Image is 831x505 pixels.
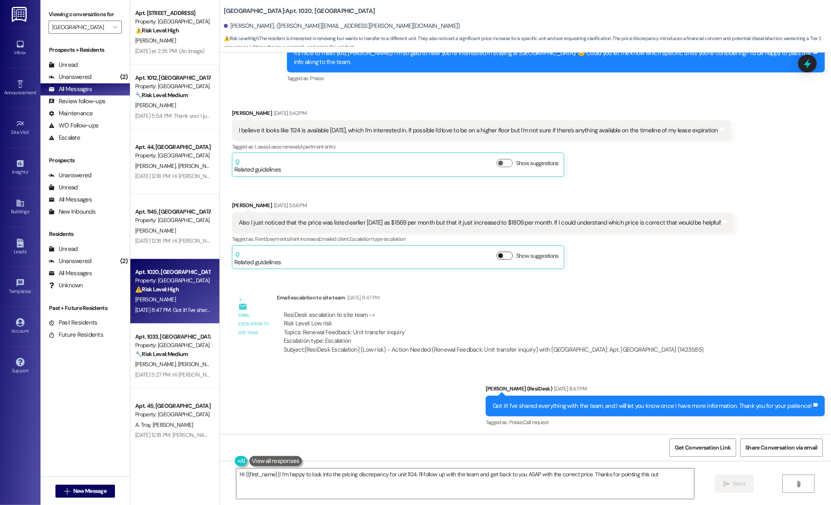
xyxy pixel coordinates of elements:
[29,128,30,134] span: •
[523,419,548,426] span: Call request
[715,475,754,493] button: Send
[49,208,96,216] div: New Inbounds
[255,236,290,242] span: Rent/payments ,
[4,316,36,337] a: Account
[118,71,130,83] div: (2)
[40,156,130,165] div: Prospects
[40,46,130,54] div: Prospects + Residents
[135,27,179,34] strong: ⚠️ Risk Level: High
[4,355,36,377] a: Support
[64,488,70,494] i: 
[509,419,523,426] span: Praise ,
[277,293,711,305] div: Email escalation to site team
[135,216,210,225] div: Property: [GEOGRAPHIC_DATA]
[224,22,460,30] div: [PERSON_NAME]. ([PERSON_NAME][EMAIL_ADDRESS][PERSON_NAME][DOMAIN_NAME])
[135,151,210,160] div: Property: [GEOGRAPHIC_DATA]
[234,252,281,267] div: Related guidelines
[284,346,704,354] div: Subject: [ResiDesk Escalation] (Low risk) - Action Needed (Renewal Feedback: Unit transfer inquir...
[135,371,676,378] div: [DATE] 5:27 PM: Hi [PERSON_NAME]! I'm happy to hear the light bulb work order was completed to yo...
[232,201,734,212] div: [PERSON_NAME]
[287,72,825,84] div: Tagged as:
[40,230,130,238] div: Residents
[135,306,464,314] div: [DATE] 8:47 PM: Got it! I've shared everything with the team, and I will let you know once I have...
[239,219,721,227] div: Also I just noticed that the price was listed earlier [DATE] as $1569 per month but that it just ...
[135,82,210,91] div: Property: [GEOGRAPHIC_DATA]
[49,257,91,265] div: Unanswered
[486,384,825,396] div: [PERSON_NAME] (ResiDesk)
[52,21,109,34] input: All communities
[135,37,176,44] span: [PERSON_NAME]
[486,416,825,428] div: Tagged as:
[178,361,218,368] span: [PERSON_NAME]
[135,421,153,429] span: A. Troy
[300,143,336,150] span: Apartment entry
[310,75,324,82] span: Praise
[73,487,106,495] span: New Message
[135,47,204,55] div: [DATE] at 2:35 PM: (An Image)
[4,196,36,218] a: Buildings
[224,34,831,52] span: : The resident is interested in renewing but wants to transfer to a different unit. They also not...
[232,141,731,153] div: Tagged as:
[49,171,91,180] div: Unanswered
[255,143,269,150] span: Lease ,
[40,304,130,312] div: Past + Future Residents
[135,286,179,293] strong: ⚠️ Risk Level: High
[733,480,745,488] span: Send
[350,236,406,242] span: Escalation type escalation
[135,143,210,151] div: Apt. 44, [GEOGRAPHIC_DATA]
[723,481,729,487] i: 
[669,439,736,457] button: Get Conversation Link
[238,311,270,337] div: Email escalation to site team
[49,121,98,130] div: WO Follow-ups
[135,17,210,26] div: Property: [GEOGRAPHIC_DATA]
[272,109,306,117] div: [DATE] 5:42 PM
[516,159,559,168] label: Show suggestions
[224,35,259,42] strong: ⚠️ Risk Level: High
[12,7,28,22] img: ResiDesk Logo
[319,236,349,242] span: Emailed client ,
[135,112,325,119] div: [DATE] 5:54 PM: Thank you! I just sent them a note. I'm sure it'll be handled quickly
[135,227,176,234] span: [PERSON_NAME]
[290,236,319,242] span: Rent increase ,
[49,281,83,290] div: Unknown
[135,350,188,358] strong: 🔧 Risk Level: Medium
[152,421,193,429] span: [PERSON_NAME]
[135,237,825,244] div: [DATE] 12:18 PM: Hi [PERSON_NAME]! We're so glad you chose [GEOGRAPHIC_DATA]! We would love to im...
[239,126,718,135] div: I believe it looks like 1124 is available [DATE], which I'm interested in. If possible I'd love t...
[493,402,812,410] div: Got it! I've shared everything with the team, and I will let you know once I have more informatio...
[113,24,117,30] i: 
[294,49,812,66] div: It's nice to meet you, [PERSON_NAME]! I’m so glad to hear you’re interested in staying at [GEOGRA...
[284,311,704,346] div: ResiDesk escalation to site team -> Risk Level: Low risk Topics: Renewal Feedback: Unit transfer ...
[49,183,78,192] div: Unread
[236,469,694,499] textarea: Hi {{first_name}}! I'm happy to look into the pricing discrepancy for unit 1124. I'll
[49,109,93,118] div: Maintenance
[28,168,29,174] span: •
[4,157,36,178] a: Insights •
[269,143,300,150] span: Lease renewal ,
[49,85,92,93] div: All Messages
[135,296,176,303] span: [PERSON_NAME]
[135,361,178,368] span: [PERSON_NAME]
[345,293,380,302] div: [DATE] 8:47 PM
[49,245,78,253] div: Unread
[135,102,176,109] span: [PERSON_NAME]
[135,276,210,285] div: Property: [GEOGRAPHIC_DATA]
[135,208,210,216] div: Apt. 1145, [GEOGRAPHIC_DATA]
[224,7,375,15] b: [GEOGRAPHIC_DATA]: Apt. 1020, [GEOGRAPHIC_DATA]
[135,91,188,99] strong: 🔧 Risk Level: Medium
[4,117,36,139] a: Site Visit •
[49,269,92,278] div: All Messages
[55,485,115,498] button: New Message
[135,162,178,170] span: [PERSON_NAME]
[234,159,281,174] div: Related guidelines
[4,236,36,258] a: Leads
[135,402,210,410] div: Apt. 45, [GEOGRAPHIC_DATA]
[746,443,818,452] span: Share Conversation via email
[49,134,80,142] div: Escalate
[675,443,731,452] span: Get Conversation Link
[4,276,36,298] a: Templates •
[740,439,823,457] button: Share Conversation via email
[135,268,210,276] div: Apt. 1020, [GEOGRAPHIC_DATA]
[49,8,122,21] label: Viewing conversations for
[49,73,91,81] div: Unanswered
